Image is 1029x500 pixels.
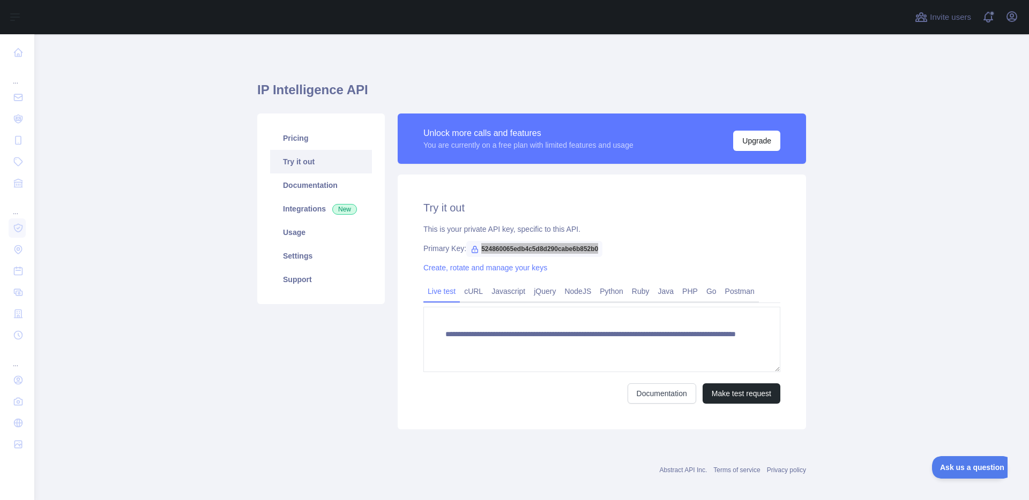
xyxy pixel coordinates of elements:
[270,221,372,244] a: Usage
[595,283,628,300] a: Python
[530,283,560,300] a: jQuery
[332,204,357,215] span: New
[678,283,702,300] a: PHP
[270,126,372,150] a: Pricing
[423,200,780,215] h2: Try it out
[767,466,806,474] a: Privacy policy
[9,195,26,216] div: ...
[257,81,806,107] h1: IP Intelligence API
[628,383,696,404] a: Documentation
[423,263,547,272] a: Create, rotate and manage your keys
[932,456,1008,479] iframe: Toggle Customer Support
[721,283,759,300] a: Postman
[628,283,654,300] a: Ruby
[913,9,973,26] button: Invite users
[660,466,707,474] a: Abstract API Inc.
[423,140,633,150] div: You are currently on a free plan with limited features and usage
[9,64,26,86] div: ...
[487,283,530,300] a: Javascript
[270,197,372,221] a: Integrations New
[270,268,372,291] a: Support
[423,283,460,300] a: Live test
[654,283,678,300] a: Java
[703,383,780,404] button: Make test request
[702,283,721,300] a: Go
[270,150,372,173] a: Try it out
[423,224,780,234] div: This is your private API key, specific to this API.
[270,173,372,197] a: Documentation
[930,11,971,24] span: Invite users
[733,131,780,151] button: Upgrade
[560,283,595,300] a: NodeJS
[9,347,26,368] div: ...
[270,244,372,268] a: Settings
[423,243,780,254] div: Primary Key:
[713,466,760,474] a: Terms of service
[423,127,633,140] div: Unlock more calls and features
[466,241,602,257] span: 524860065edb4c5d8d290cabe6b852b0
[460,283,487,300] a: cURL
